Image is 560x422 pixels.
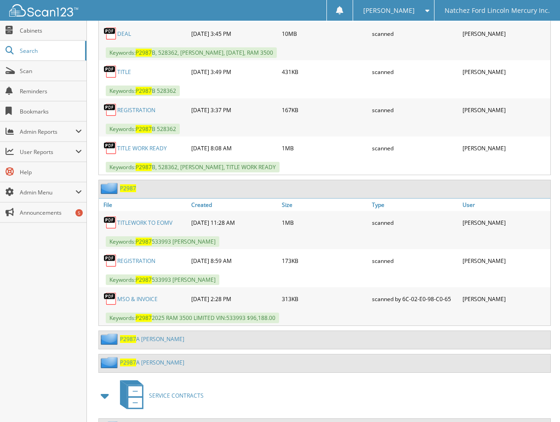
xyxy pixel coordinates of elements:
[280,139,370,157] div: 1MB
[370,63,460,81] div: scanned
[106,86,180,96] span: Keywords: B 528362
[370,251,460,270] div: scanned
[20,47,80,55] span: Search
[117,106,155,114] a: REGISTRATION
[136,163,152,171] span: P2987
[189,199,279,211] a: Created
[136,49,152,57] span: P2987
[117,295,158,303] a: MSO & INVOICE
[120,335,136,343] span: P2987
[136,238,152,245] span: P2987
[280,251,370,270] div: 173KB
[101,333,120,345] img: folder2.png
[370,101,460,119] div: scanned
[189,213,279,232] div: [DATE] 11:28 AM
[103,65,117,79] img: PDF.png
[103,27,117,40] img: PDF.png
[103,141,117,155] img: PDF.png
[101,357,120,368] img: folder2.png
[106,162,280,172] span: Keywords: B, 528362, [PERSON_NAME], TITLE WORK READY
[99,199,189,211] a: File
[460,139,550,157] div: [PERSON_NAME]
[280,213,370,232] div: 1MB
[363,8,415,13] span: [PERSON_NAME]
[280,101,370,119] div: 167KB
[514,378,560,422] iframe: Chat Widget
[20,128,75,136] span: Admin Reports
[460,213,550,232] div: [PERSON_NAME]
[106,124,180,134] span: Keywords: B 528362
[280,24,370,43] div: 10MB
[20,108,82,115] span: Bookmarks
[106,47,277,58] span: Keywords: B, 528362, [PERSON_NAME], [DATE], RAM 3500
[189,290,279,308] div: [DATE] 2:28 PM
[460,101,550,119] div: [PERSON_NAME]
[117,144,167,152] a: TITLE WORK READY
[117,219,172,227] a: TITLEWORK TO EOMV
[370,290,460,308] div: scanned by 6C-02-E0-98-C0-65
[189,24,279,43] div: [DATE] 3:45 PM
[189,101,279,119] div: [DATE] 3:37 PM
[103,254,117,268] img: PDF.png
[370,139,460,157] div: scanned
[280,199,370,211] a: Size
[103,103,117,117] img: PDF.png
[20,209,82,217] span: Announcements
[20,168,82,176] span: Help
[101,182,120,194] img: folder2.png
[136,314,152,322] span: P2987
[460,24,550,43] div: [PERSON_NAME]
[136,276,152,284] span: P2987
[103,216,117,229] img: PDF.png
[370,213,460,232] div: scanned
[445,8,550,13] span: Natchez Ford Lincoln Mercury Inc.
[106,313,279,323] span: Keywords: 2025 RAM 3500 LIMITED VIN:533993 $96,188.00
[370,199,460,211] a: Type
[20,87,82,95] span: Reminders
[149,392,204,399] span: SERVICE CONTRACTS
[280,290,370,308] div: 313KB
[460,251,550,270] div: [PERSON_NAME]
[75,209,83,217] div: 5
[120,335,184,343] a: P2987A [PERSON_NAME]
[114,377,204,414] a: SERVICE CONTRACTS
[460,199,550,211] a: User
[117,257,155,265] a: REGISTRATION
[120,184,136,192] a: P2987
[460,290,550,308] div: [PERSON_NAME]
[280,63,370,81] div: 431KB
[20,27,82,34] span: Cabinets
[189,63,279,81] div: [DATE] 3:49 PM
[117,30,131,38] a: DEAL
[189,251,279,270] div: [DATE] 8:59 AM
[20,188,75,196] span: Admin Menu
[189,139,279,157] div: [DATE] 8:08 AM
[20,67,82,75] span: Scan
[460,63,550,81] div: [PERSON_NAME]
[20,148,75,156] span: User Reports
[136,125,152,133] span: P2987
[106,274,219,285] span: Keywords: 533993 [PERSON_NAME]
[370,24,460,43] div: scanned
[103,292,117,306] img: PDF.png
[117,68,131,76] a: TITLE
[120,359,184,366] a: P2987A [PERSON_NAME]
[9,4,78,17] img: scan123-logo-white.svg
[136,87,152,95] span: P2987
[120,359,136,366] span: P2987
[106,236,219,247] span: Keywords: 533993 [PERSON_NAME]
